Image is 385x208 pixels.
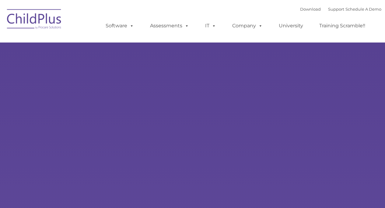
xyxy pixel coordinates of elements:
font: | [300,7,381,12]
a: IT [199,20,222,32]
a: University [273,20,309,32]
a: Company [226,20,269,32]
a: Download [300,7,321,12]
a: Software [100,20,140,32]
a: Training Scramble!! [313,20,371,32]
img: ChildPlus by Procare Solutions [4,5,65,35]
a: Assessments [144,20,195,32]
a: Schedule A Demo [345,7,381,12]
a: Support [328,7,344,12]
